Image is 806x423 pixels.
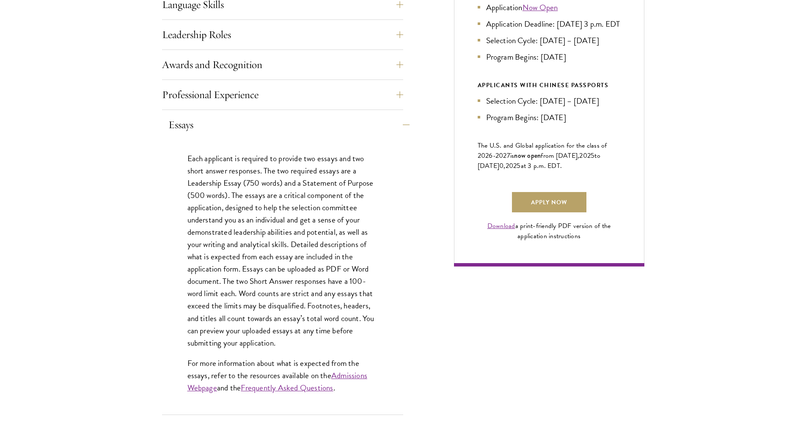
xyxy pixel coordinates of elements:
p: For more information about what is expected from the essays, refer to the resources available on ... [187,357,378,394]
span: 202 [506,161,517,171]
button: Awards and Recognition [162,55,403,75]
div: APPLICANTS WITH CHINESE PASSPORTS [478,80,621,91]
span: 5 [591,151,594,161]
a: Download [487,221,515,231]
li: Selection Cycle: [DATE] – [DATE] [478,95,621,107]
button: Professional Experience [162,85,403,105]
span: The U.S. and Global application for the class of 202 [478,140,607,161]
p: Each applicant is required to provide two essays and two short answer responses. The two required... [187,152,378,349]
span: at 3 p.m. EDT. [521,161,562,171]
li: Program Begins: [DATE] [478,51,621,63]
button: Leadership Roles [162,25,403,45]
span: to [DATE] [478,151,600,171]
li: Application Deadline: [DATE] 3 p.m. EDT [478,18,621,30]
span: 6 [489,151,492,161]
button: Essays [168,115,410,135]
li: Selection Cycle: [DATE] – [DATE] [478,34,621,47]
span: now open [514,151,541,160]
li: Program Begins: [DATE] [478,111,621,124]
span: 5 [517,161,520,171]
span: is [510,151,514,161]
span: , [503,161,505,171]
a: Admissions Webpage [187,369,367,394]
span: -202 [493,151,507,161]
li: Application [478,1,621,14]
span: from [DATE], [541,151,579,161]
span: 0 [499,161,503,171]
div: a print-friendly PDF version of the application instructions [478,221,621,241]
span: 202 [579,151,591,161]
span: 7 [507,151,510,161]
a: Apply Now [512,192,586,212]
a: Frequently Asked Questions [241,382,333,394]
a: Now Open [523,1,558,14]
